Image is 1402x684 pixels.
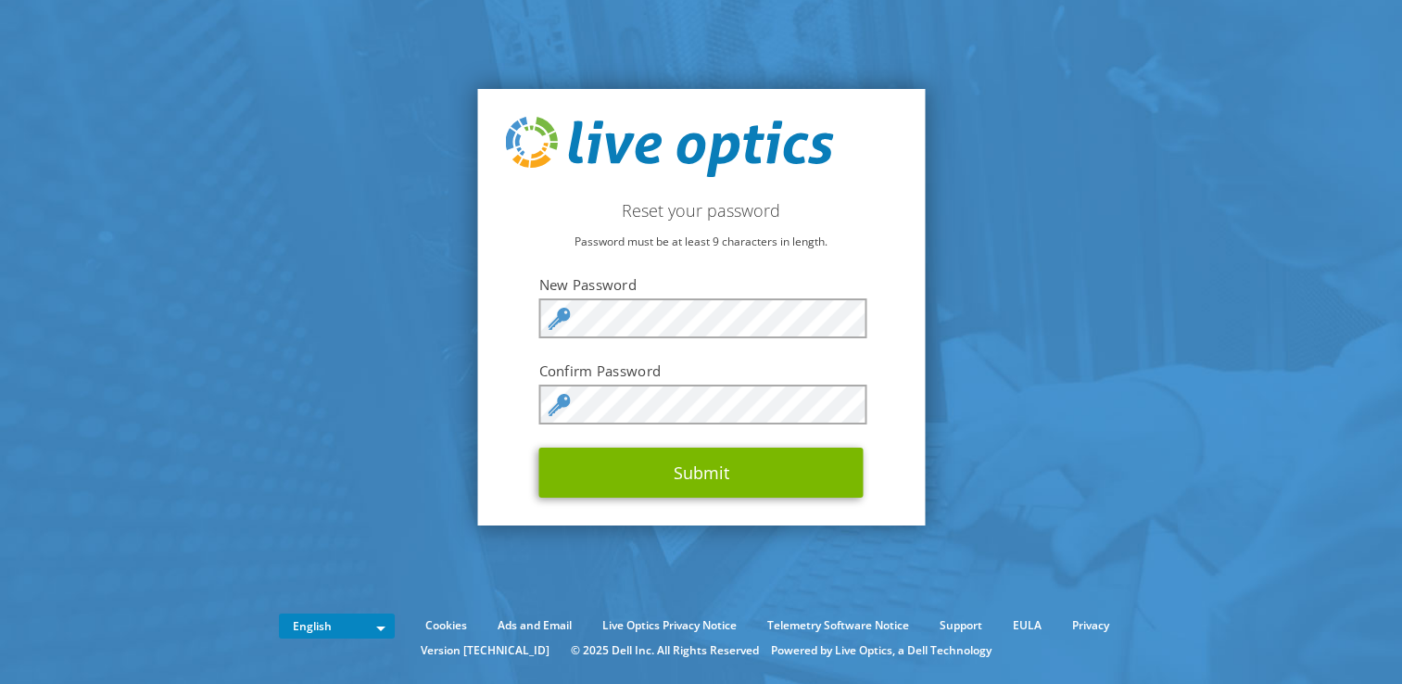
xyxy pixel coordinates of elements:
button: Submit [539,448,864,498]
label: New Password [539,275,864,294]
a: Cookies [411,615,481,636]
label: Confirm Password [539,361,864,380]
a: Ads and Email [484,615,586,636]
h2: Reset your password [505,200,897,221]
a: Support [926,615,996,636]
img: live_optics_svg.svg [505,117,833,178]
li: Powered by Live Optics, a Dell Technology [771,640,992,661]
p: Password must be at least 9 characters in length. [505,232,897,252]
a: EULA [999,615,1055,636]
a: Telemetry Software Notice [753,615,923,636]
a: Privacy [1058,615,1123,636]
li: © 2025 Dell Inc. All Rights Reserved [562,640,768,661]
a: Live Optics Privacy Notice [588,615,751,636]
li: Version [TECHNICAL_ID] [411,640,559,661]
